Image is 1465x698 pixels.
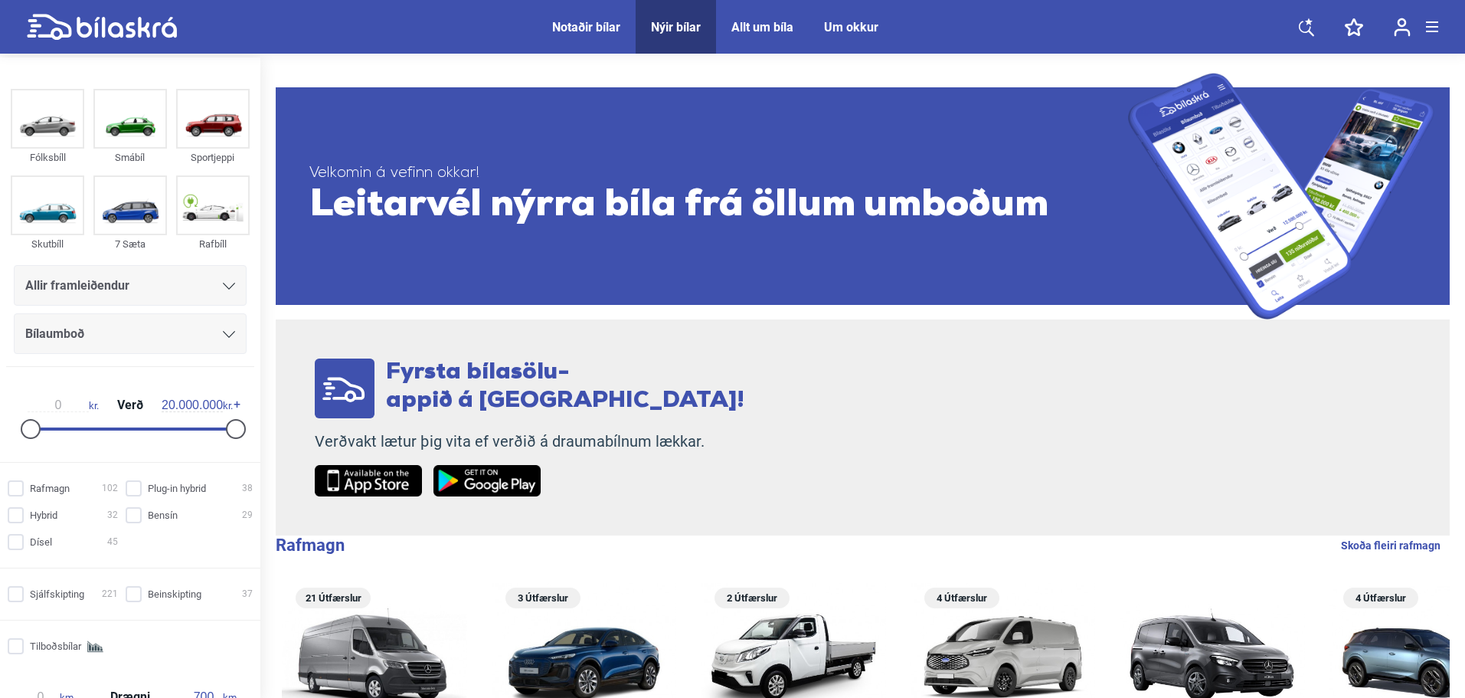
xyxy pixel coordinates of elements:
[93,149,167,166] div: Smábíl
[30,586,84,602] span: Sjálfskipting
[932,588,992,608] span: 4 Útfærslur
[1351,588,1411,608] span: 4 Útfærslur
[176,235,250,253] div: Rafbíll
[30,638,81,654] span: Tilboðsbílar
[148,586,201,602] span: Beinskipting
[107,534,118,550] span: 45
[25,323,84,345] span: Bílaumboð
[242,507,253,523] span: 29
[513,588,573,608] span: 3 Útfærslur
[28,398,99,412] span: kr.
[162,398,233,412] span: kr.
[1341,536,1440,555] a: Skoða fleiri rafmagn
[102,586,118,602] span: 221
[824,20,878,34] a: Um okkur
[176,149,250,166] div: Sportjeppi
[11,235,84,253] div: Skutbíll
[148,507,178,523] span: Bensín
[651,20,701,34] a: Nýir bílar
[276,73,1450,320] a: Velkomin á vefinn okkar!Leitarvél nýrra bíla frá öllum umboðum
[11,149,84,166] div: Fólksbíll
[25,275,129,297] span: Allir framleiðendur
[552,20,620,34] a: Notaðir bílar
[30,534,52,550] span: Dísel
[242,586,253,602] span: 37
[113,399,147,411] span: Verð
[303,588,363,608] span: 21 Útfærslur
[107,507,118,523] span: 32
[30,480,70,496] span: Rafmagn
[242,480,253,496] span: 38
[386,361,744,413] span: Fyrsta bílasölu- appið á [GEOGRAPHIC_DATA]!
[309,183,1128,229] span: Leitarvél nýrra bíla frá öllum umboðum
[722,588,782,608] span: 2 Útfærslur
[731,20,793,34] a: Allt um bíla
[30,507,57,523] span: Hybrid
[148,480,206,496] span: Plug-in hybrid
[1394,18,1411,37] img: user-login.svg
[315,432,744,451] p: Verðvakt lætur þig vita ef verðið á draumabílnum lækkar.
[309,164,1128,183] span: Velkomin á vefinn okkar!
[102,480,118,496] span: 102
[93,235,167,253] div: 7 Sæta
[276,536,345,555] b: Rafmagn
